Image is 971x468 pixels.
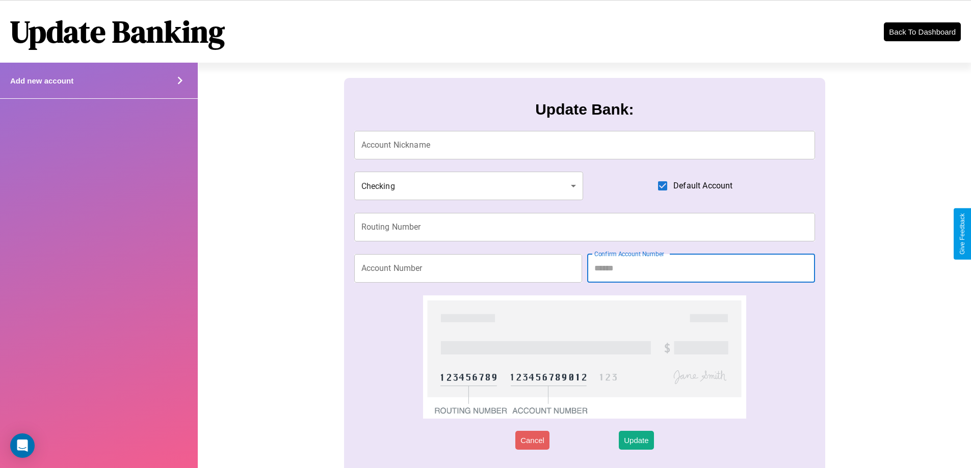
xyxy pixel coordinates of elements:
[10,11,225,52] h1: Update Banking
[884,22,961,41] button: Back To Dashboard
[959,213,966,255] div: Give Feedback
[594,250,664,258] label: Confirm Account Number
[535,101,634,118] h3: Update Bank:
[10,433,35,458] div: Open Intercom Messenger
[619,431,653,450] button: Update
[515,431,549,450] button: Cancel
[673,180,732,192] span: Default Account
[423,295,746,419] img: check
[10,76,73,85] h4: Add new account
[354,172,584,200] div: Checking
